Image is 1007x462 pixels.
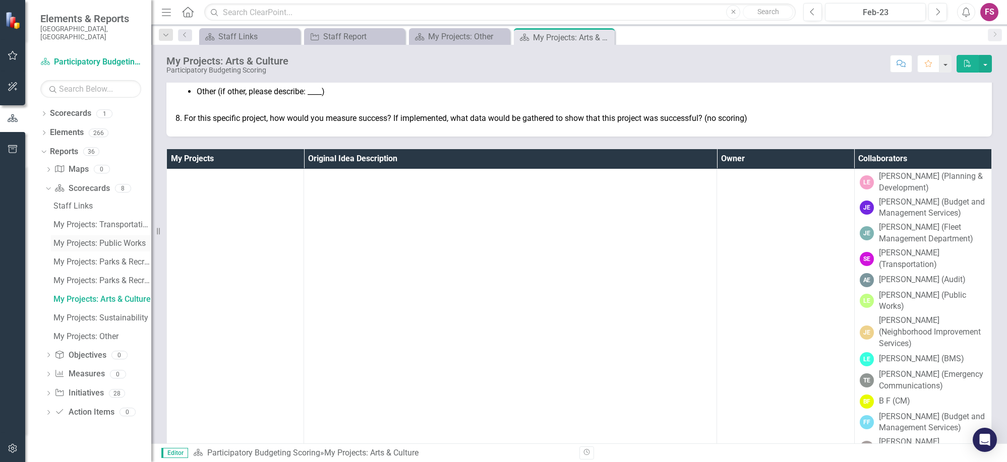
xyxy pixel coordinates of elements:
[879,247,986,271] div: [PERSON_NAME] (Transportation)
[828,7,922,19] div: Feb-23
[54,407,114,418] a: Action Items
[50,108,91,119] a: Scorecards
[860,325,874,340] div: JE
[54,368,104,380] a: Measures
[53,276,151,285] div: My Projects: Parks & Recreation Spanish
[879,315,986,350] div: [PERSON_NAME] (Neighborhood Improvement Services)
[51,198,151,214] a: Staff Links
[860,441,874,455] div: BF
[879,171,986,194] div: [PERSON_NAME] (Planning & Development)
[323,30,402,43] div: Staff Report
[980,3,998,21] button: FS
[51,328,151,345] a: My Projects: Other
[324,448,419,457] div: My Projects: Arts & Culture
[879,369,986,392] div: [PERSON_NAME] (Emergency Communications)
[197,75,224,85] span: Cultural
[40,80,141,98] input: Search Below...
[184,113,747,123] span: For this specific project, how would you measure success? If implemented, what data would be gath...
[54,183,109,194] a: Scorecards
[111,351,128,359] div: 0
[53,295,151,304] div: My Projects: Arts & Culture
[51,310,151,326] a: My Projects: Sustainability
[53,220,151,229] div: My Projects: Transportation
[51,217,151,233] a: My Projects: Transportation
[53,332,151,341] div: My Projects: Other
[860,415,874,429] div: FF
[860,273,874,287] div: AE
[40,56,141,68] a: Participatory Budgeting Scoring
[40,25,141,41] small: [GEOGRAPHIC_DATA], [GEOGRAPHIC_DATA]
[53,257,151,267] div: My Projects: Parks & Recreation
[54,164,88,175] a: Maps
[860,175,874,189] div: LE
[879,196,986,220] div: [PERSON_NAME] (Budget and Management Services)
[115,184,131,192] div: 8
[53,239,151,248] div: My Projects: Public Works
[307,30,402,43] a: Staff Report
[54,387,103,399] a: Initiatives
[204,4,796,21] input: Search ClearPoint...
[109,389,125,398] div: 28
[879,353,964,365] div: [PERSON_NAME] (BMS)
[40,13,141,25] span: Elements & Reports
[860,373,874,387] div: TE
[96,109,112,118] div: 1
[166,67,288,74] div: Participatory Budgeting Scoring
[825,3,926,21] button: Feb-23
[202,30,298,43] a: Staff Links
[860,352,874,366] div: LE
[879,290,986,313] div: [PERSON_NAME] (Public Works)
[879,395,910,407] div: B F (CM)
[51,273,151,289] a: My Projects: Parks & Recreation Spanish
[879,411,986,434] div: [PERSON_NAME] (Budget and Management Services)
[161,448,188,458] span: Editor
[860,394,874,409] div: BF
[120,408,136,417] div: 0
[428,30,507,43] div: My Projects: Other
[218,30,298,43] div: Staff Links
[51,235,151,251] a: My Projects: Public Works
[54,350,106,361] a: Objectives
[879,436,986,459] div: [PERSON_NAME] (Transportation)
[94,165,110,174] div: 0
[411,30,507,43] a: My Projects: Other
[53,202,151,211] div: Staff Links
[743,5,793,19] button: Search
[5,12,23,29] img: ClearPoint Strategy
[207,448,320,457] a: Participatory Budgeting Scoring
[860,252,874,266] div: SE
[860,294,874,308] div: LE
[879,222,986,245] div: [PERSON_NAME] (Fleet Management Department)
[110,370,126,378] div: 0
[51,254,151,270] a: My Projects: Parks & Recreation
[166,55,288,67] div: My Projects: Arts & Culture
[533,31,612,44] div: My Projects: Arts & Culture
[50,127,84,139] a: Elements
[83,148,99,156] div: 36
[973,428,997,452] div: Open Intercom Messenger
[197,87,325,96] span: Other (if other, please describe: ____)
[757,8,779,16] span: Search
[879,274,966,286] div: [PERSON_NAME] (Audit)
[860,201,874,215] div: JE
[50,146,78,158] a: Reports
[89,128,108,137] div: 266
[53,313,151,322] div: My Projects: Sustainability
[193,447,572,459] div: »
[51,291,151,307] a: My Projects: Arts & Culture
[860,226,874,240] div: JE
